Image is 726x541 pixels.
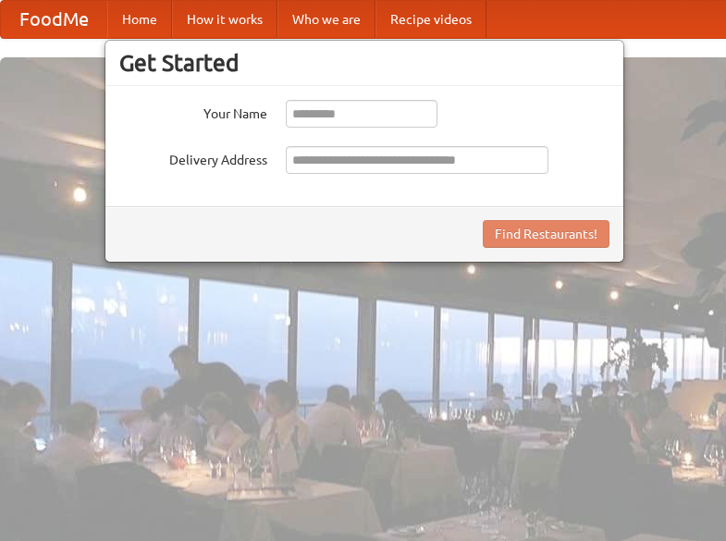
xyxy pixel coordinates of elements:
[119,146,267,169] label: Delivery Address
[483,220,609,248] button: Find Restaurants!
[107,1,172,38] a: Home
[172,1,277,38] a: How it works
[277,1,375,38] a: Who we are
[119,49,609,77] h3: Get Started
[375,1,486,38] a: Recipe videos
[1,1,107,38] a: FoodMe
[119,100,267,123] label: Your Name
